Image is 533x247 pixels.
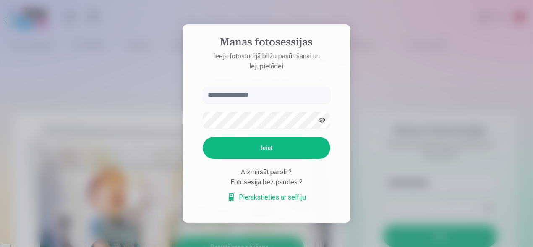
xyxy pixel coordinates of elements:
[203,137,330,159] button: Ieiet
[194,36,339,51] h4: Manas fotosessijas
[227,192,306,202] a: Pierakstieties ar selfiju
[203,167,330,177] div: Aizmirsāt paroli ?
[194,51,339,71] p: Ieeja fotostudijā bilžu pasūtīšanai un lejupielādei
[203,177,330,187] div: Fotosesija bez paroles ?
